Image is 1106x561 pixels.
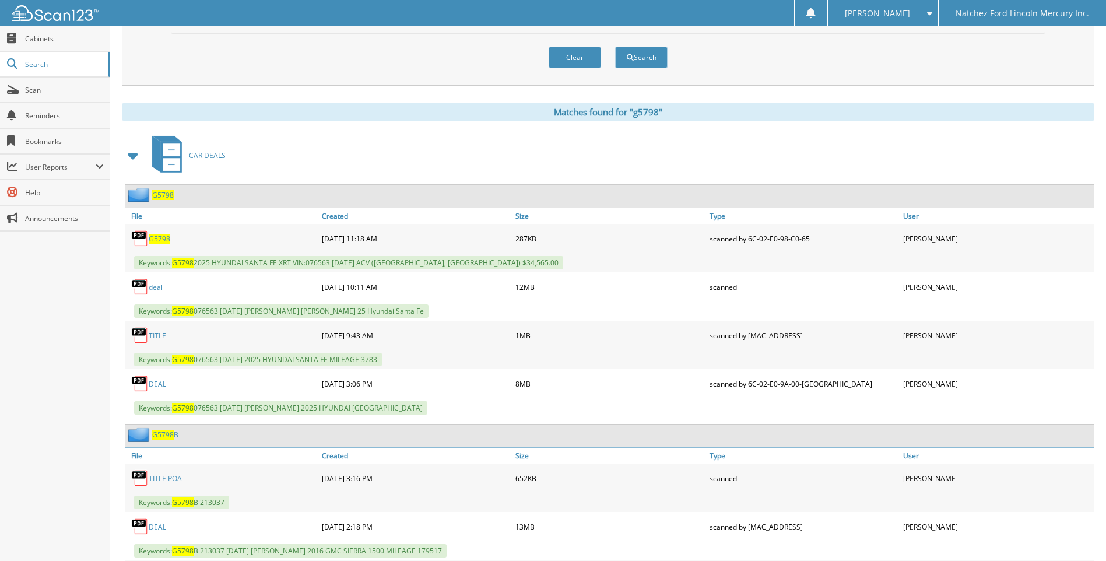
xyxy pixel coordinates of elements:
a: Created [319,448,512,464]
span: Search [25,59,102,69]
a: File [125,208,319,224]
span: Cabinets [25,34,104,44]
img: folder2.png [128,427,152,442]
span: G5798 [172,258,194,268]
span: G5798 [172,355,194,364]
span: Reminders [25,111,104,121]
div: 287KB [512,227,706,250]
a: User [900,208,1094,224]
div: 12MB [512,275,706,299]
span: Keywords: B 213037 [DATE] [PERSON_NAME] 2016 GMC SIERRA 1500 MILEAGE 179517 [134,544,447,558]
a: DEAL [149,379,166,389]
div: [DATE] 3:16 PM [319,467,512,490]
a: Size [512,448,706,464]
a: Type [707,208,900,224]
span: Keywords: B 213037 [134,496,229,509]
div: [PERSON_NAME] [900,467,1094,490]
div: [DATE] 3:06 PM [319,372,512,395]
a: G5798 [149,234,170,244]
span: Keywords: 076563 [DATE] [PERSON_NAME] 2025 HYUNDAI [GEOGRAPHIC_DATA] [134,401,427,415]
a: deal [149,282,163,292]
div: scanned [707,467,900,490]
div: [PERSON_NAME] [900,515,1094,538]
a: File [125,448,319,464]
a: CAR DEALS [145,132,226,178]
a: G5798B [152,430,178,440]
a: Type [707,448,900,464]
div: [DATE] 10:11 AM [319,275,512,299]
img: folder2.png [128,188,152,202]
button: Search [615,47,668,68]
div: [DATE] 2:18 PM [319,515,512,538]
a: TITLE POA [149,474,182,483]
span: G5798 [172,497,194,507]
span: Scan [25,85,104,95]
span: Bookmarks [25,136,104,146]
img: PDF.png [131,230,149,247]
img: scan123-logo-white.svg [12,5,99,21]
img: PDF.png [131,469,149,487]
div: scanned [707,275,900,299]
div: Matches found for "g5798" [122,103,1094,121]
span: Keywords: 076563 [DATE] 2025 HYUNDAI SANTA FE MILEAGE 3783 [134,353,382,366]
div: 8MB [512,372,706,395]
div: 1MB [512,324,706,347]
img: PDF.png [131,375,149,392]
div: [PERSON_NAME] [900,324,1094,347]
a: User [900,448,1094,464]
div: scanned by 6C-02-E0-9A-00-[GEOGRAPHIC_DATA] [707,372,900,395]
span: Keywords: 076563 [DATE] [PERSON_NAME] [PERSON_NAME] 25 Hyundai Santa Fe [134,304,429,318]
button: Clear [549,47,601,68]
div: scanned by 6C-02-E0-98-C0-65 [707,227,900,250]
a: Size [512,208,706,224]
div: [PERSON_NAME] [900,372,1094,395]
div: [DATE] 11:18 AM [319,227,512,250]
div: 13MB [512,515,706,538]
span: [PERSON_NAME] [845,10,910,17]
span: G5798 [172,403,194,413]
a: TITLE [149,331,166,341]
span: CAR DEALS [189,150,226,160]
img: PDF.png [131,327,149,344]
img: PDF.png [131,518,149,535]
div: [PERSON_NAME] [900,275,1094,299]
span: Natchez Ford Lincoln Mercury Inc. [956,10,1089,17]
span: Announcements [25,213,104,223]
div: 652KB [512,467,706,490]
span: Keywords: 2025 HYUNDAI SANTA FE XRT VIN:076563 [DATE] ACV ([GEOGRAPHIC_DATA], [GEOGRAPHIC_DATA]) ... [134,256,563,269]
span: G5798 [152,430,174,440]
a: G5798 [152,190,174,200]
span: G5798 [172,546,194,556]
span: User Reports [25,162,96,172]
span: G5798 [172,306,194,316]
a: DEAL [149,522,166,532]
span: Help [25,188,104,198]
div: [PERSON_NAME] [900,227,1094,250]
a: Created [319,208,512,224]
div: [DATE] 9:43 AM [319,324,512,347]
img: PDF.png [131,278,149,296]
div: scanned by [MAC_ADDRESS] [707,515,900,538]
div: scanned by [MAC_ADDRESS] [707,324,900,347]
